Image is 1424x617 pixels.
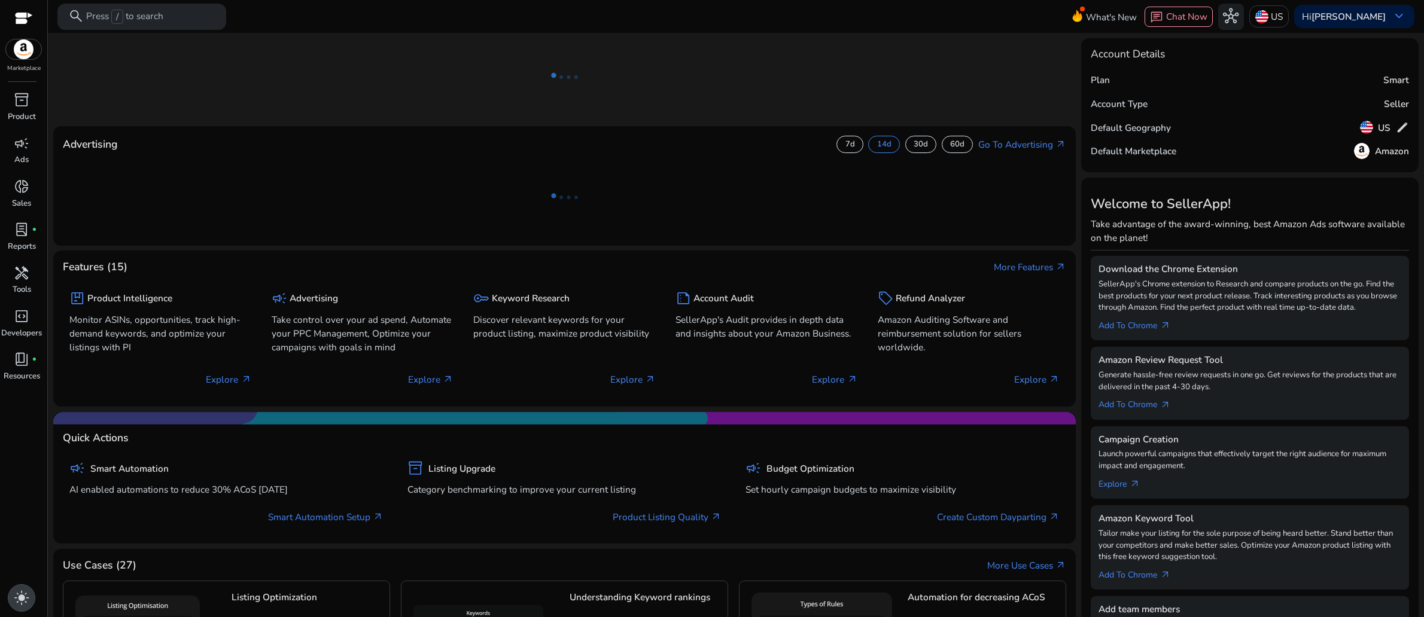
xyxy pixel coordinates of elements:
h5: Keyword Research [492,293,570,304]
p: 30d [914,139,928,150]
a: Smart Automation Setup [268,510,384,524]
h5: Seller [1384,99,1409,109]
p: SellerApp's Audit provides in depth data and insights about your Amazon Business. [676,313,858,340]
p: Monitor ASINs, opportunities, track high-demand keywords, and optimize your listings with PI [69,313,252,354]
p: Explore [1014,372,1060,386]
p: 7d [845,139,855,150]
p: Take advantage of the award-winning, best Amazon Ads software available on the planet! [1091,217,1409,245]
h5: Amazon Keyword Tool [1099,513,1401,524]
span: sell [878,291,893,306]
span: arrow_outward [241,374,252,385]
img: amazon.svg [6,39,42,59]
a: Create Custom Dayparting [937,510,1060,524]
span: arrow_outward [1160,400,1171,411]
h5: Smart [1383,75,1409,85]
p: Tailor make your listing for the sole purpose of being heard better. Stand better than your compe... [1099,528,1401,563]
p: Ads [14,154,29,166]
h5: Plan [1091,75,1110,85]
p: Discover relevant keywords for your product listing, maximize product visibility [473,313,656,340]
span: arrow_outward [443,374,454,385]
span: fiber_manual_record [32,227,37,233]
img: us.svg [1360,121,1373,134]
span: What's New [1086,7,1137,28]
span: handyman [14,265,29,281]
h5: Advertising [290,293,338,304]
span: key [473,291,489,306]
h5: Amazon [1375,146,1409,157]
p: Resources [4,371,40,383]
span: search [68,8,84,24]
p: Reports [8,241,36,253]
a: Add To Chrome [1099,393,1181,412]
span: chat [1150,11,1163,24]
span: edit [1396,121,1409,134]
span: package [69,291,85,306]
p: Category benchmarking to improve your current listing [407,482,722,496]
span: keyboard_arrow_down [1391,8,1407,24]
a: Add To Chrome [1099,314,1181,332]
h4: Features (15) [63,261,127,273]
p: Launch powerful campaigns that effectively target the right audience for maximum impact and engag... [1099,448,1401,472]
span: arrow_outward [1160,320,1171,331]
p: Press to search [86,10,163,24]
img: amazon.svg [1354,143,1370,158]
p: Hi [1302,12,1386,21]
h4: Use Cases (27) [63,559,136,572]
span: lab_profile [14,222,29,237]
span: campaign [14,136,29,151]
p: 14d [877,139,891,150]
p: Explore [408,372,454,386]
p: Explore [610,372,656,386]
span: arrow_outward [1130,479,1140,490]
b: [PERSON_NAME] [1312,10,1386,23]
h5: Product Intelligence [87,293,172,304]
p: Explore [206,372,251,386]
h5: Account Audit [693,293,754,304]
span: arrow_outward [711,512,722,523]
h5: Listing Upgrade [428,463,495,474]
img: us.svg [1255,10,1268,23]
p: Generate hassle-free review requests in one go. Get reviews for the products that are delivered i... [1099,369,1401,393]
h5: Budget Optimization [766,463,854,474]
span: hub [1223,8,1239,24]
span: / [111,10,123,24]
p: Tools [13,284,31,296]
a: Product Listing Quality [613,510,722,524]
span: arrow_outward [645,374,656,385]
span: arrow_outward [1160,570,1171,581]
h3: Welcome to SellerApp! [1091,196,1409,212]
h5: Download the Chrome Extension [1099,264,1401,274]
p: Product [8,111,36,123]
h5: US [1378,123,1390,133]
a: Add To Chrome [1099,563,1181,582]
p: Sales [12,198,31,210]
p: Amazon Auditing Software and reimbursement solution for sellers worldwide. [878,313,1060,354]
p: Developers [1,328,42,340]
h5: Refund Analyzer [896,293,965,304]
h5: Smart Automation [90,463,169,474]
h5: Add team members [1099,604,1401,615]
span: light_mode [14,590,29,606]
h5: Amazon Review Request Tool [1099,355,1401,365]
a: More Featuresarrow_outward [994,260,1066,274]
span: arrow_outward [1049,512,1060,523]
p: US [1271,6,1283,27]
span: arrow_outward [1049,374,1060,385]
span: code_blocks [14,308,29,324]
h5: Default Marketplace [1091,146,1176,157]
a: Explorearrow_outward [1099,472,1151,491]
span: campaign [746,460,761,476]
h5: Campaign Creation [1099,434,1401,445]
h5: Listing Optimization [232,592,383,613]
p: Set hourly campaign budgets to maximize visibility [746,482,1060,496]
h4: Quick Actions [63,432,129,444]
h4: Advertising [63,138,117,151]
h5: Default Geography [1091,123,1171,133]
span: campaign [69,460,85,476]
span: arrow_outward [1055,139,1066,150]
h5: Account Type [1091,99,1148,109]
h4: Account Details [1091,48,1165,60]
p: AI enabled automations to reduce 30% ACoS [DATE] [69,482,384,496]
span: arrow_outward [847,374,858,385]
p: SellerApp's Chrome extension to Research and compare products on the go. Find the best products f... [1099,279,1401,314]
